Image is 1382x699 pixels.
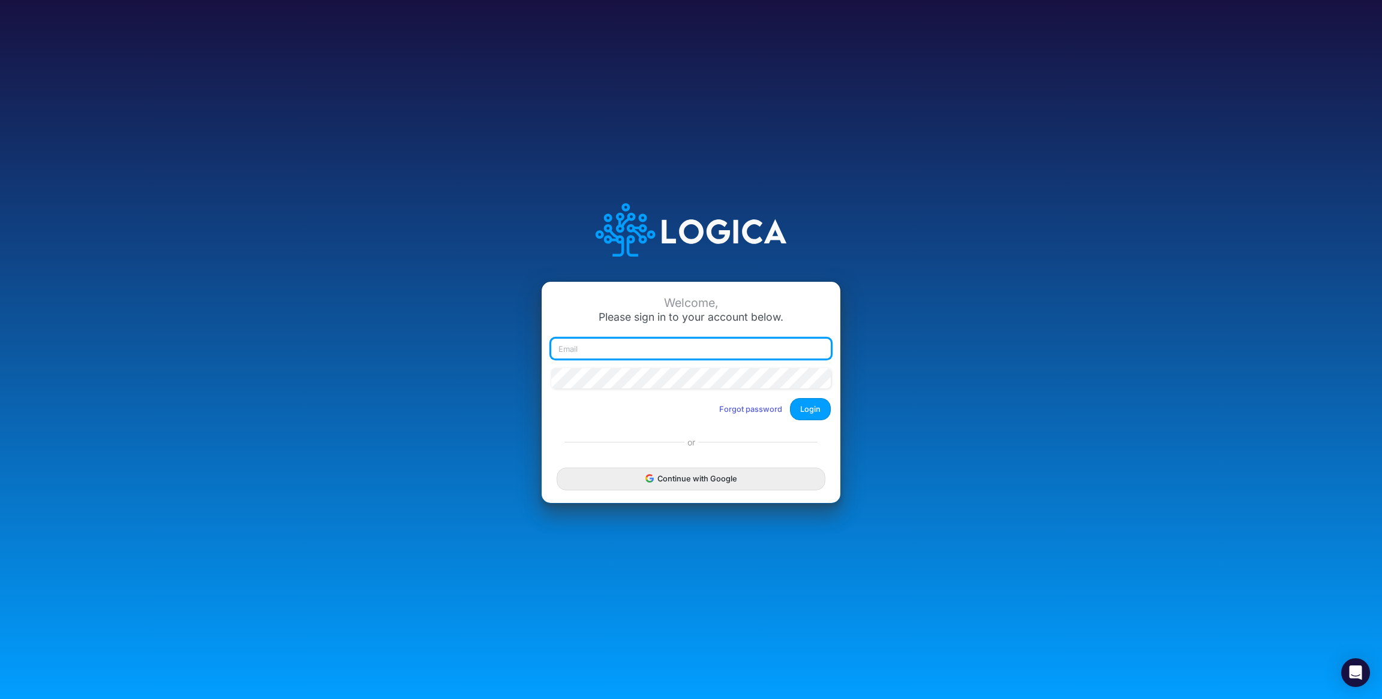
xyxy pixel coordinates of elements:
button: Continue with Google [557,468,825,490]
span: Please sign in to your account below. [599,311,783,323]
input: Email [551,339,831,359]
div: Open Intercom Messenger [1341,658,1370,687]
button: Forgot password [711,399,790,419]
button: Login [790,398,831,420]
div: Welcome, [551,296,831,310]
